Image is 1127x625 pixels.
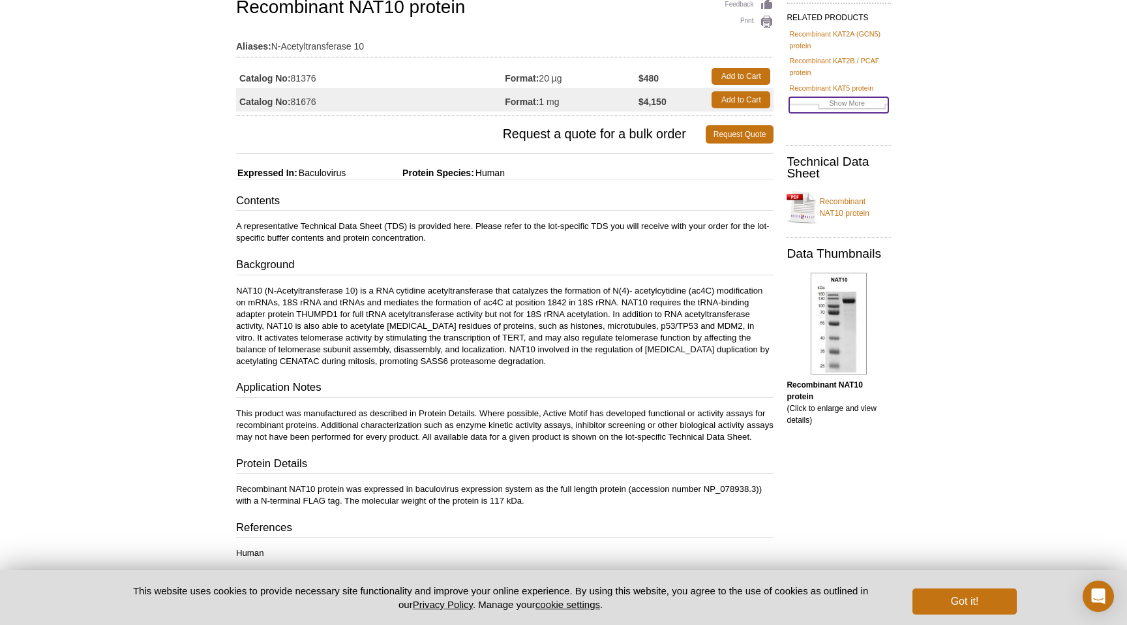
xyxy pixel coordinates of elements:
strong: $480 [639,72,659,84]
h2: Data Thumbnails [787,248,891,260]
div: Open Intercom Messenger [1083,581,1114,612]
strong: Aliases: [236,40,271,52]
h3: References [236,520,774,538]
p: A representative Technical Data Sheet (TDS) is provided here. Please refer to the lot-specific TD... [236,221,774,244]
b: Recombinant NAT10 protein [787,380,862,401]
a: Privacy Policy [413,599,473,610]
p: Recombinant NAT10 protein was expressed in baculovirus expression system as the full length prote... [236,483,774,507]
button: cookie settings [535,599,600,610]
strong: Format: [505,96,539,108]
strong: Catalog No: [239,96,291,108]
p: This product was manufactured as described in Protein Details. Where possible, Active Motif has d... [236,408,774,443]
td: 20 µg [505,65,639,88]
img: Recombinant NAT10 protein [811,273,867,374]
a: Add to Cart [712,91,770,108]
a: Recombinant NAT10 protein [787,188,891,227]
span: Expressed In: [236,168,297,178]
a: Print [725,15,774,29]
a: Recombinant KAT2B / PCAF protein [789,55,888,78]
p: Human [236,547,774,559]
p: NAT10 (N-Acetyltransferase 10) is a RNA cytidine acetyltransferase that catalyzes the formation o... [236,285,774,367]
a: Add to Cart [712,68,770,85]
span: Human [474,168,505,178]
strong: Catalog No: [239,72,291,84]
span: Baculovirus [297,168,346,178]
td: N-Acetyltransferase 10 [236,33,774,53]
a: Recombinant KAT2A (GCN5) protein [789,28,888,52]
a: Request Quote [706,125,774,144]
p: (Click to enlarge and view details) [787,379,891,426]
td: 81676 [236,88,505,112]
h3: Background [236,257,774,275]
span: Request a quote for a bulk order [236,125,706,144]
p: This website uses cookies to provide necessary site functionality and improve your online experie... [110,584,891,611]
h2: RELATED PRODUCTS [787,3,891,26]
button: Got it! [912,588,1017,615]
td: 81376 [236,65,505,88]
strong: $4,150 [639,96,667,108]
h3: Application Notes [236,380,774,398]
strong: Format: [505,72,539,84]
a: Show More [789,97,888,112]
td: 1 mg [505,88,639,112]
a: Recombinant KAT5 protein [789,82,873,94]
h3: Protein Details [236,456,774,474]
h2: Technical Data Sheet [787,156,891,179]
h3: Contents [236,193,774,211]
span: Protein Species: [348,168,474,178]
